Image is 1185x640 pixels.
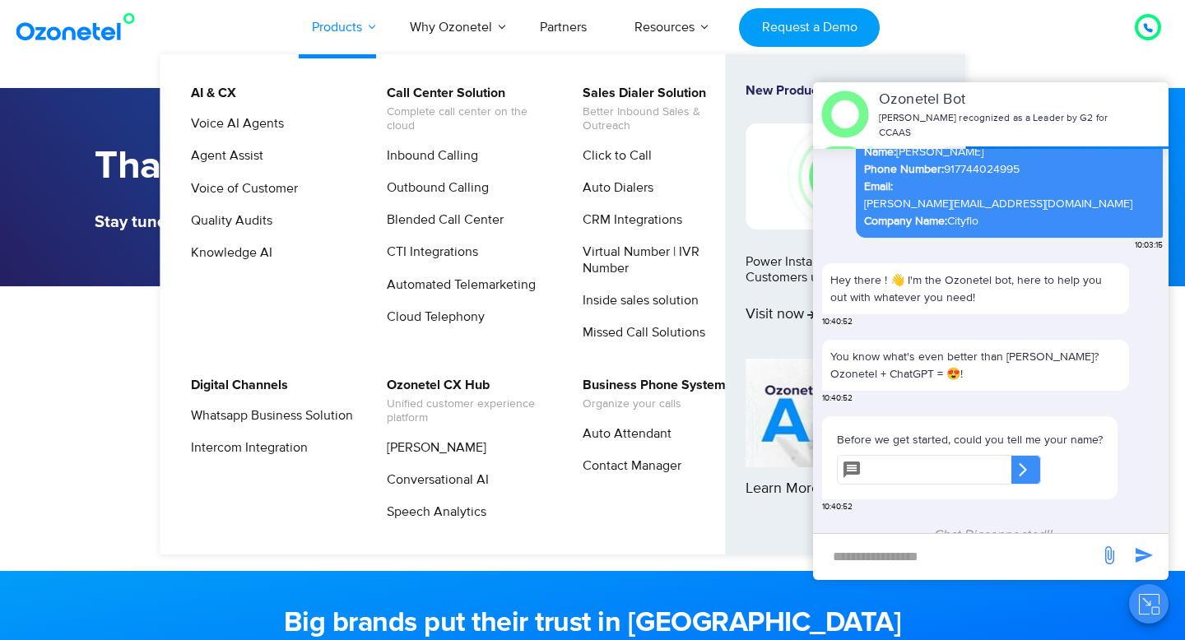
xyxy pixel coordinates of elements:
p: Hey there ! 👋 I'm the Ozonetel bot, here to help you out with whatever you need! [830,271,1121,306]
a: Virtual Number | IVR Number [572,242,747,278]
a: Inbound Calling [376,146,481,166]
a: Cloud Telephony [376,307,487,327]
span: Better Inbound Sales & Outreach [583,105,745,133]
span: Chat Disconnected!! [933,526,1053,543]
a: Digital Channels [180,375,290,396]
span: send message [1093,539,1126,572]
a: Contact Manager [572,456,684,476]
a: Conversational AI [376,470,491,490]
img: header [821,90,869,138]
a: Voice AI Agents [180,114,286,134]
a: New Product LaunchPower Instant Conversations with Customers using CXi SwitchVisit now [746,83,945,352]
a: Call Center SolutionComplete call center on the cloud [376,83,551,136]
span: Unified customer experience platform [387,397,549,425]
span: Complete call center on the cloud [387,105,549,133]
b: Email: [864,179,893,193]
a: Request a Demo [739,8,880,47]
a: Intercom Integration [180,438,310,458]
span: send message [1127,539,1160,572]
a: Knowledge AI [180,243,275,263]
a: Whatsapp Business Solution [180,406,355,426]
a: Automated Telemarketing [376,275,538,295]
a: Outbound Calling [376,178,491,198]
a: Sales Dialer SolutionBetter Inbound Sales & Outreach [572,83,747,136]
a: AI & CX [180,83,239,104]
a: Auto Attendant [572,424,674,444]
a: Inside sales solution [572,290,701,311]
b: Name: [864,145,896,159]
a: Business Phone SystemOrganize your calls [572,375,728,414]
a: Learn More [746,359,945,526]
h5: Stay tuned for an email with all the details coming your way soon. [95,214,584,230]
p: Before we get started, could you tell me your name? [837,431,1103,448]
img: New-Project-17.png [746,123,945,229]
b: Company Name: [864,214,947,228]
a: Click to Call [572,146,654,166]
h2: Big brands put their trust in [GEOGRAPHIC_DATA] [95,607,1090,640]
img: AI [746,359,945,467]
a: Voice of Customer [180,179,300,199]
span: 10:40:52 [822,501,853,513]
b: Phone Number: [864,162,944,176]
div: new-msg-input [821,542,1091,572]
a: Blended Call Center [376,210,506,230]
span: 10:40:52 [822,316,853,328]
a: [PERSON_NAME] [376,438,489,458]
a: CTI Integrations [376,242,481,262]
a: Agent Assist [180,146,266,166]
h1: Thank you for Registering! [95,144,584,189]
span: end chat or minimize [1117,109,1130,122]
a: CRM Integrations [572,210,685,230]
a: Quality Audits [180,211,275,231]
a: Speech Analytics [376,502,489,522]
p: [PERSON_NAME] recognized as a Leader by G2 for CCAAS [879,111,1115,141]
div: [PERSON_NAME] 917744024995 Cityflo [864,143,1155,230]
span: 10:40:52 [822,392,853,405]
p: Ozonetel Bot [879,89,1115,111]
p: You know what's even better than [PERSON_NAME]? Ozonetel + ChatGPT = 😍! [830,348,1121,383]
span: Visit now [746,306,816,324]
a: [PERSON_NAME][EMAIL_ADDRESS][DOMAIN_NAME] [864,195,1132,212]
button: Close chat [1129,584,1169,624]
span: 10:03:15 [1135,239,1163,252]
span: Organize your calls [583,397,726,411]
a: Auto Dialers [572,178,656,198]
a: Missed Call Solutions [572,322,708,343]
a: Ozonetel CX HubUnified customer experience platform [376,375,551,428]
span: Learn More [746,480,831,499]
